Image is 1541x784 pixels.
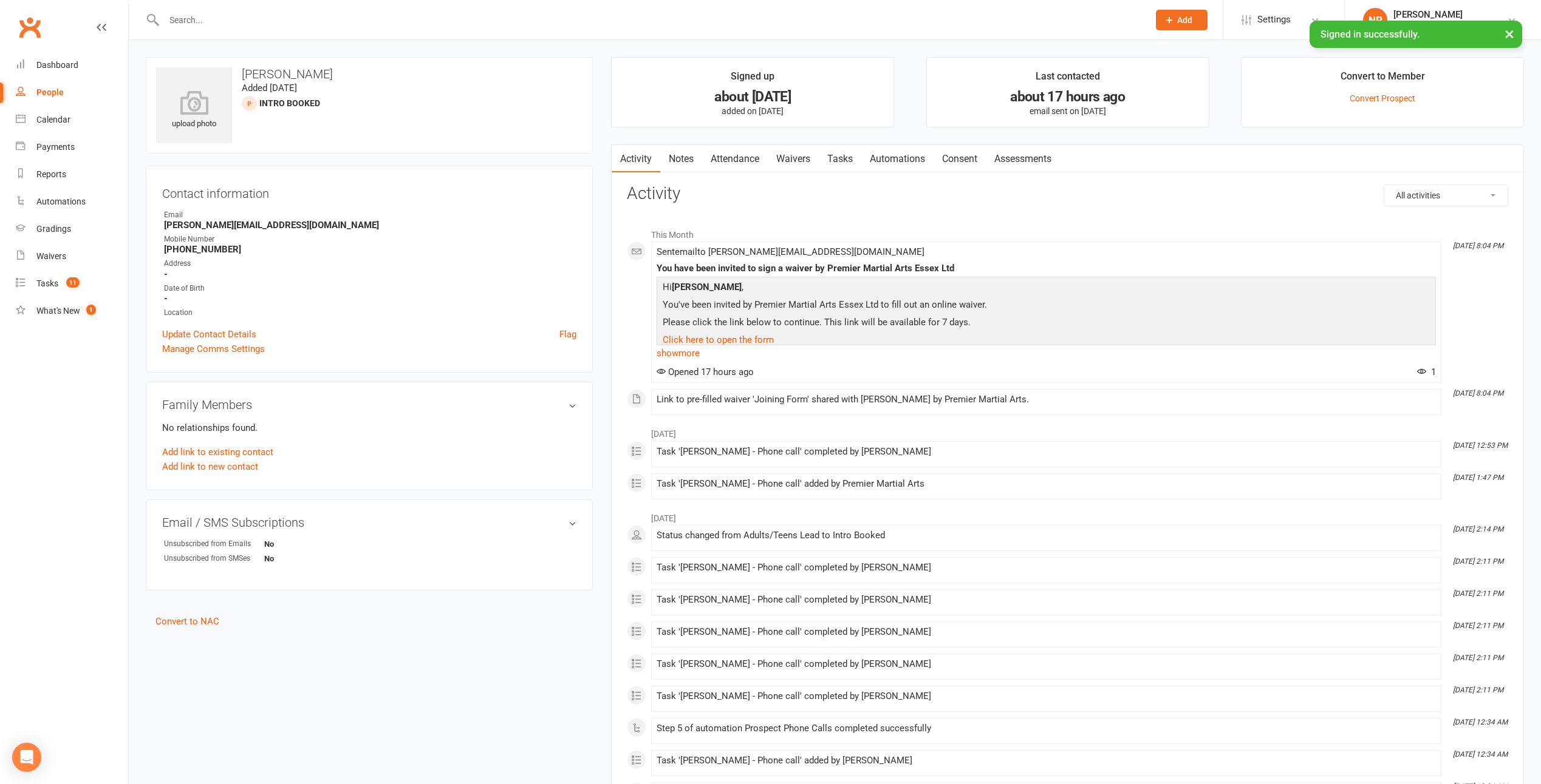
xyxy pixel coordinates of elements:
a: Clubworx [15,12,45,42]
div: Task '[PERSON_NAME] - Phone call' completed by [PERSON_NAME] [657,691,1436,701]
div: Task '[PERSON_NAME] - Phone call' completed by [PERSON_NAME] [657,447,1436,457]
div: Date of Birth [164,283,576,294]
strong: [PHONE_NUMBER] [164,244,576,255]
i: [DATE] 2:11 PM [1453,654,1503,662]
div: Email [164,209,576,221]
i: [DATE] 2:11 PM [1453,589,1503,598]
div: Last contacted [1036,69,1100,90]
div: Task '[PERSON_NAME] - Phone call' completed by [PERSON_NAME] [657,627,1436,637]
span: Signed in successfully. [1321,29,1420,40]
a: Waivers [768,145,819,173]
li: [DATE] [627,505,1508,525]
div: Gradings [36,224,71,234]
h3: Email / SMS Subscriptions [162,516,576,529]
h3: Family Members [162,398,576,411]
h3: Contact information [162,182,576,200]
div: Tasks [36,279,58,288]
div: Unsubscribed from Emails [164,538,264,550]
a: Flag [559,327,576,342]
div: Automations [36,197,86,206]
a: Attendance [702,145,768,173]
div: Premier Martial Arts Essex Ltd [1393,20,1507,31]
strong: No [264,554,334,563]
span: 1 [1417,367,1436,377]
div: Task '[PERSON_NAME] - Phone call' added by Premier Martial Arts [657,479,1436,489]
i: [DATE] 2:11 PM [1453,686,1503,694]
div: People [36,87,64,97]
div: You have been invited to sign a waiver by Premier Martial Arts Essex Ltd [657,263,1436,274]
p: You've been invited by Premier Martial Arts Essex Ltd to fill out an online waiver. [660,297,1433,315]
div: upload photo [156,90,232,130]
i: [DATE] 2:11 PM [1453,557,1503,566]
strong: - [164,293,576,304]
div: Payments [36,142,75,152]
div: NP [1363,8,1387,32]
li: This Month [627,222,1508,242]
a: Gradings [16,215,128,243]
a: People [16,79,128,106]
a: Dashboard [16,52,128,79]
a: Manage Comms Settings [162,342,265,356]
a: Activity [612,145,660,173]
strong: [PERSON_NAME] [672,282,742,292]
span: Settings [1257,6,1291,33]
div: Address [164,258,576,269]
div: Task '[PERSON_NAME] - Phone call' completed by [PERSON_NAME] [657,659,1436,669]
a: Reports [16,161,128,188]
i: [DATE] 8:04 PM [1453,389,1503,397]
p: No relationships found. [162,421,576,435]
span: 11 [66,277,80,288]
div: [PERSON_NAME] [1393,9,1507,20]
i: [DATE] 1:47 PM [1453,473,1503,482]
a: Update Contact Details [162,327,256,342]
a: Consent [934,145,986,173]
div: Convert to Member [1341,69,1425,90]
i: [DATE] 12:34 AM [1453,718,1508,726]
a: Automations [861,145,934,173]
p: added on [DATE] [623,106,883,116]
p: Please click the link below to continue. This link will be available for 7 days. [660,315,1433,333]
div: Task '[PERSON_NAME] - Phone call' added by [PERSON_NAME] [657,755,1436,766]
a: Payments [16,133,128,161]
div: Reports [36,169,66,179]
span: Opened 17 hours ago [657,367,754,377]
i: [DATE] 2:11 PM [1453,621,1503,630]
span: 1 [86,305,96,315]
div: Open Intercom Messenger [12,743,41,772]
a: Add link to existing contact [162,445,273,459]
a: Tasks [819,145,861,173]
p: email sent on [DATE] [938,106,1198,116]
p: Hi , [660,280,1433,297]
a: Tasks 11 [16,270,128,297]
div: about [DATE] [623,90,883,103]
span: Add [1177,15,1192,25]
div: Signed up [731,69,774,90]
h3: [PERSON_NAME] [156,67,583,81]
div: Status changed from Adults/Teens Lead to Intro Booked [657,530,1436,541]
strong: - [164,269,576,280]
h3: Activity [627,184,1508,203]
div: Unsubscribed from SMSes [164,553,264,564]
time: Added [DATE] [242,83,297,93]
a: Click here to open the form [663,334,774,345]
div: Task '[PERSON_NAME] - Phone call' completed by [PERSON_NAME] [657,595,1436,605]
div: Step 5 of automation Prospect Phone Calls completed successfully [657,723,1436,734]
button: × [1498,21,1520,47]
div: Link to pre-filled waiver 'Joining Form' shared with [PERSON_NAME] by Premier Martial Arts. [657,394,1436,405]
strong: [PERSON_NAME][EMAIL_ADDRESS][DOMAIN_NAME] [164,220,576,231]
strong: No [264,539,334,549]
div: Calendar [36,115,70,124]
div: Dashboard [36,60,78,70]
a: Waivers [16,243,128,270]
i: [DATE] 8:04 PM [1453,242,1503,250]
span: Sent email to [PERSON_NAME][EMAIL_ADDRESS][DOMAIN_NAME] [657,246,924,257]
span: Intro Booked [259,98,320,108]
div: Location [164,307,576,319]
i: [DATE] 12:34 AM [1453,750,1508,759]
div: about 17 hours ago [938,90,1198,103]
i: [DATE] 2:14 PM [1453,525,1503,533]
a: What's New1 [16,297,128,325]
a: show more [657,345,1436,362]
div: Mobile Number [164,234,576,245]
a: Add link to new contact [162,459,258,474]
